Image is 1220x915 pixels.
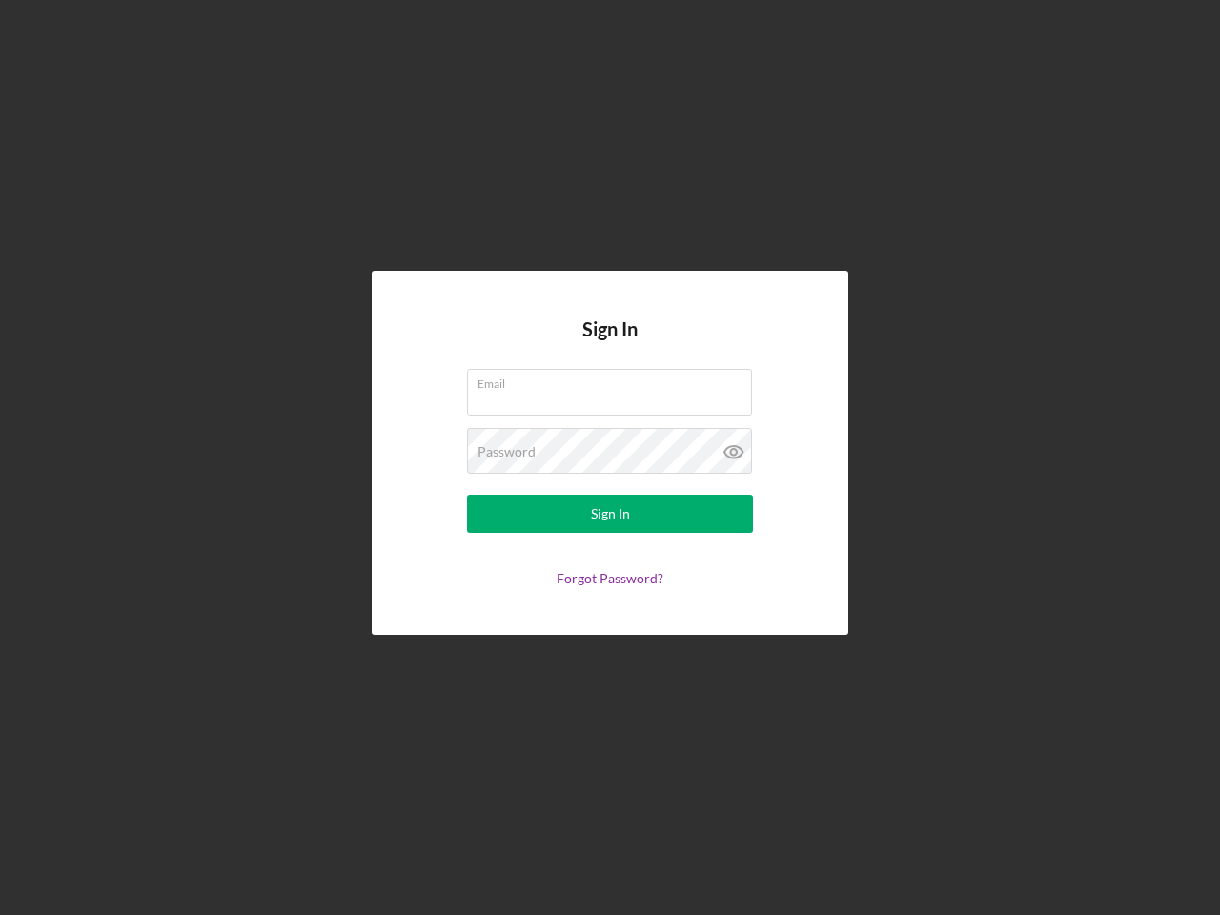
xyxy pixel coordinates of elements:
div: Sign In [591,495,630,533]
a: Forgot Password? [557,570,663,586]
label: Email [478,370,752,391]
label: Password [478,444,536,459]
button: Sign In [467,495,753,533]
h4: Sign In [582,318,638,369]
